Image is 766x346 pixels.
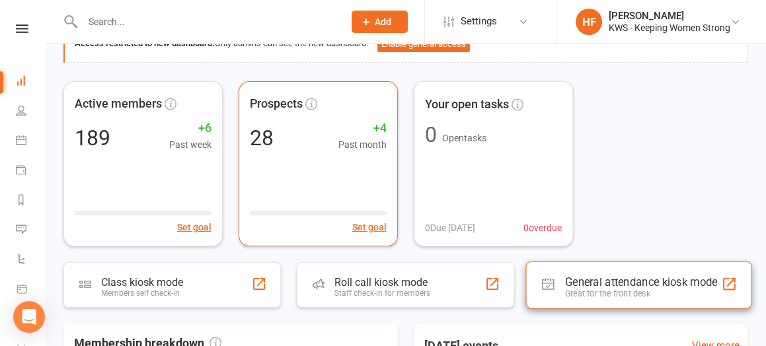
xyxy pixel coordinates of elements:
[576,9,602,35] div: HF
[352,11,408,33] button: Add
[169,137,211,152] span: Past week
[75,36,737,52] div: Only admins can see the new dashboard.
[16,186,46,216] a: Reports
[461,7,497,36] span: Settings
[377,36,470,52] button: Enable general access
[523,220,561,234] span: 0 overdue
[441,132,486,143] span: Open tasks
[16,127,46,156] a: Calendar
[177,220,211,234] button: Set goal
[338,119,387,138] span: +4
[16,67,46,97] a: Dashboard
[75,127,110,149] div: 189
[424,220,475,234] span: 0 Due [DATE]
[424,94,508,114] span: Your open tasks
[13,301,45,333] div: Open Intercom Messenger
[609,22,730,34] div: KWS - Keeping Women Strong
[250,94,303,114] span: Prospects
[16,97,46,127] a: People
[565,289,718,298] div: Great for the front desk
[338,137,387,152] span: Past month
[75,94,162,114] span: Active members
[79,13,334,31] input: Search...
[101,276,183,289] div: Class kiosk mode
[352,220,387,234] button: Set goal
[334,289,430,298] div: Staff check-in for members
[16,156,46,186] a: Payments
[334,276,430,289] div: Roll call kiosk mode
[101,289,183,298] div: Members self check-in
[565,275,718,289] div: General attendance kiosk mode
[609,10,730,22] div: [PERSON_NAME]
[375,17,391,27] span: Add
[250,127,274,149] div: 28
[16,275,46,305] a: Product Sales
[169,119,211,138] span: +6
[424,123,436,145] div: 0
